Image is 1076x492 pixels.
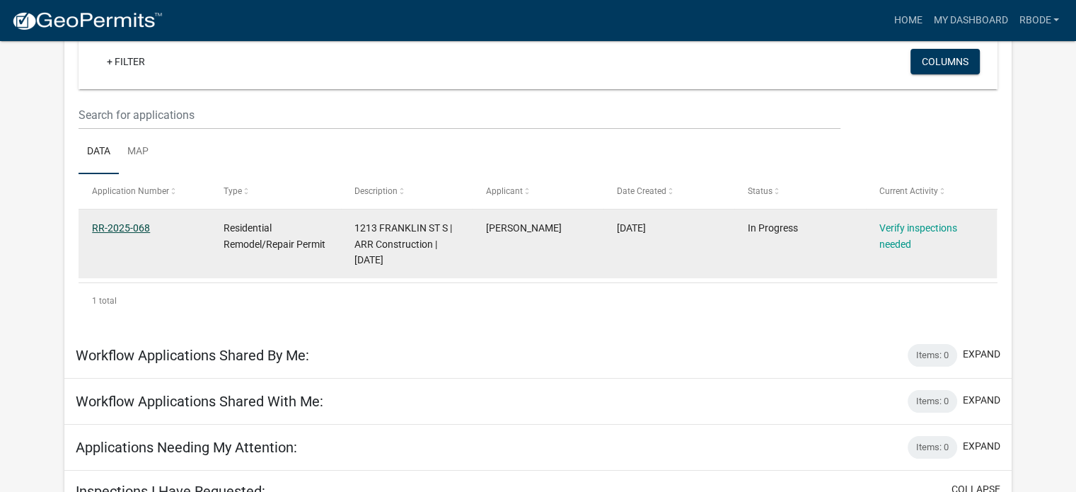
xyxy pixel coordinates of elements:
button: expand [963,439,1000,454]
datatable-header-cell: Applicant [472,174,603,208]
h5: Workflow Applications Shared With Me: [76,393,323,410]
a: RBode [1013,7,1065,34]
span: 05/13/2025 [617,222,646,234]
span: Description [354,186,398,196]
datatable-header-cell: Date Created [603,174,734,208]
button: Columns [910,49,980,74]
div: 1 total [79,283,997,319]
div: Items: 0 [908,436,957,459]
span: Date Created [617,186,666,196]
span: Residential Remodel/Repair Permit [224,222,325,250]
a: Home [888,7,927,34]
a: Verify inspections needed [879,222,957,250]
span: Application Number [92,186,169,196]
datatable-header-cell: Status [734,174,865,208]
div: Items: 0 [908,390,957,413]
button: expand [963,347,1000,362]
span: Applicant [486,186,523,196]
datatable-header-cell: Type [209,174,340,208]
datatable-header-cell: Current Activity [866,174,997,208]
div: collapse [64,12,1012,333]
a: + Filter [96,49,156,74]
input: Search for applications [79,101,840,130]
div: Items: 0 [908,344,957,367]
datatable-header-cell: Application Number [79,174,209,208]
span: Rachel Bode [486,222,562,234]
span: Type [224,186,242,196]
a: Map [119,130,157,175]
h5: Workflow Applications Shared By Me: [76,347,309,364]
span: 1213 FRANKLIN ST S | ARR Construction | 05/14/2025 [354,222,452,266]
span: Status [748,186,773,196]
datatable-header-cell: Description [341,174,472,208]
a: Data [79,130,119,175]
h5: Applications Needing My Attention: [76,439,297,456]
button: expand [963,393,1000,408]
span: Current Activity [879,186,938,196]
span: In Progress [748,222,798,234]
a: RR-2025-068 [92,222,150,234]
a: My Dashboard [927,7,1013,34]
